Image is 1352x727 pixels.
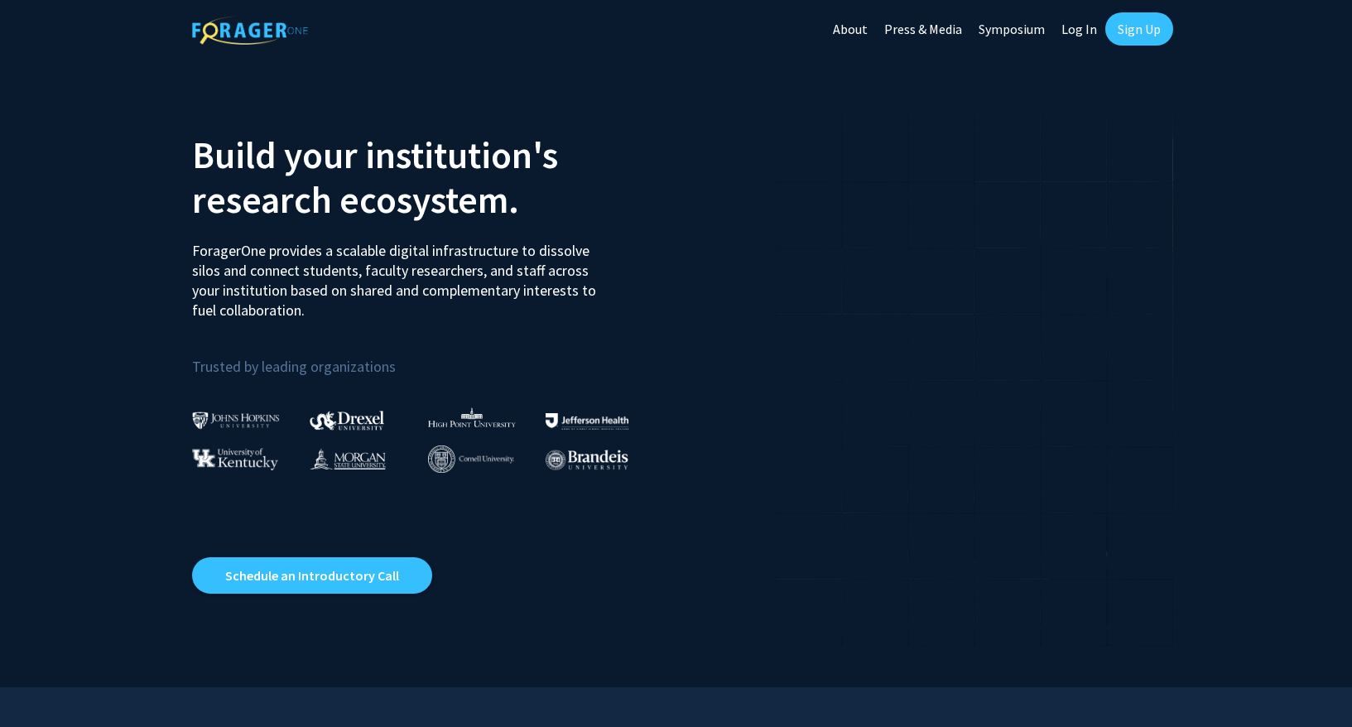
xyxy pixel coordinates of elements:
[192,16,308,45] img: ForagerOne Logo
[192,229,608,320] p: ForagerOne provides a scalable digital infrastructure to dissolve silos and connect students, fac...
[192,557,432,594] a: Opens in a new tab
[192,334,664,379] p: Trusted by leading organizations
[192,132,664,222] h2: Build your institution's research ecosystem.
[1105,12,1173,46] a: Sign Up
[546,413,628,429] img: Thomas Jefferson University
[428,407,516,427] img: High Point University
[428,445,514,473] img: Cornell University
[192,412,280,429] img: Johns Hopkins University
[192,448,278,470] img: University of Kentucky
[546,450,628,470] img: Brandeis University
[310,448,386,469] img: Morgan State University
[310,411,384,430] img: Drexel University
